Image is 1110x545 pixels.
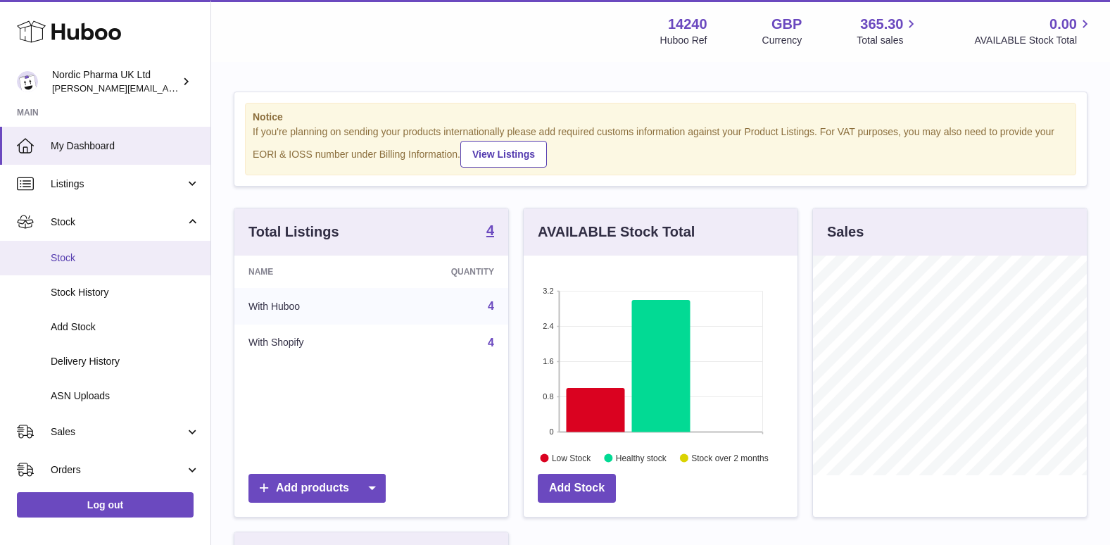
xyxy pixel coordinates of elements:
span: Stock History [51,286,200,299]
a: Add Stock [538,474,616,503]
a: 4 [488,300,494,312]
span: Listings [51,177,185,191]
strong: Notice [253,111,1068,124]
td: With Huboo [234,288,382,325]
span: Delivery History [51,355,200,368]
text: 1.6 [543,357,553,365]
strong: 14240 [668,15,707,34]
span: ASN Uploads [51,389,200,403]
text: 2.4 [543,322,553,330]
text: 0 [549,427,553,436]
a: Log out [17,492,194,518]
img: joe.plant@parapharmdev.com [17,71,38,92]
span: Total sales [857,34,919,47]
h3: Sales [827,223,864,242]
a: Add products [248,474,386,503]
span: [PERSON_NAME][EMAIL_ADDRESS][DOMAIN_NAME] [52,82,282,94]
span: 0.00 [1049,15,1077,34]
div: Currency [762,34,802,47]
span: 365.30 [860,15,903,34]
th: Quantity [382,256,508,288]
td: With Shopify [234,325,382,361]
th: Name [234,256,382,288]
strong: 4 [486,223,494,237]
h3: Total Listings [248,223,339,242]
a: View Listings [460,141,547,168]
a: 0.00 AVAILABLE Stock Total [974,15,1093,47]
h3: AVAILABLE Stock Total [538,223,695,242]
span: Stock [51,251,200,265]
div: If you're planning on sending your products internationally please add required customs informati... [253,125,1068,168]
span: My Dashboard [51,139,200,153]
span: Sales [51,425,185,439]
a: 4 [486,223,494,240]
div: Huboo Ref [660,34,707,47]
text: Stock over 2 months [691,453,768,463]
a: 365.30 Total sales [857,15,919,47]
strong: GBP [771,15,802,34]
div: Nordic Pharma UK Ltd [52,68,179,95]
a: 4 [488,337,494,349]
span: Orders [51,463,185,477]
span: AVAILABLE Stock Total [974,34,1093,47]
text: Healthy stock [616,453,667,463]
text: Low Stock [552,453,591,463]
span: Stock [51,215,185,229]
text: 3.2 [543,287,553,295]
text: 0.8 [543,392,553,401]
span: Add Stock [51,320,200,334]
